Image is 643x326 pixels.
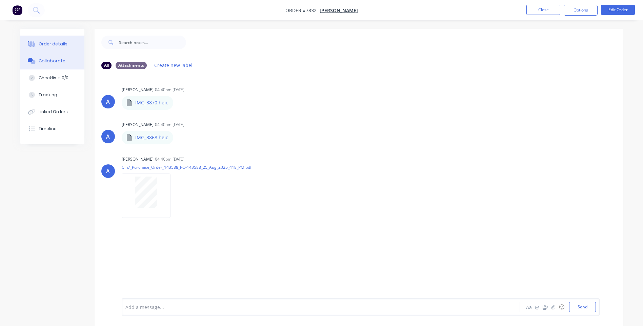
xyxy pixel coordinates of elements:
[39,75,68,81] div: Checklists 0/0
[39,126,57,132] div: Timeline
[122,156,154,162] div: [PERSON_NAME]
[106,133,110,141] div: A
[106,98,110,106] div: A
[116,62,147,69] div: Attachments
[564,5,598,16] button: Options
[525,303,533,311] button: Aa
[20,86,84,103] button: Tracking
[122,164,252,170] p: Cin7_Purchase_Order_143588_PO-143588_25_Aug_2025_418_PM.pdf
[20,53,84,69] button: Collaborate
[101,62,112,69] div: All
[39,92,57,98] div: Tracking
[155,156,184,162] div: 04:40pm [DATE]
[135,134,168,141] p: IMG_3868.heic
[12,5,22,15] img: Factory
[533,303,541,311] button: @
[122,122,154,128] div: [PERSON_NAME]
[601,5,635,15] button: Edit Order
[135,99,168,106] p: IMG_3870.heic
[558,303,566,311] button: ☺
[20,103,84,120] button: Linked Orders
[285,7,320,14] span: Order #7832 -
[569,302,596,312] button: Send
[119,36,186,49] input: Search notes...
[320,7,358,14] a: [PERSON_NAME]
[526,5,560,15] button: Close
[39,109,68,115] div: Linked Orders
[106,167,110,175] div: A
[39,58,65,64] div: Collaborate
[155,87,184,93] div: 04:40pm [DATE]
[20,69,84,86] button: Checklists 0/0
[155,122,184,128] div: 04:40pm [DATE]
[39,41,67,47] div: Order details
[20,36,84,53] button: Order details
[151,61,196,70] button: Create new label
[122,87,154,93] div: [PERSON_NAME]
[20,120,84,137] button: Timeline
